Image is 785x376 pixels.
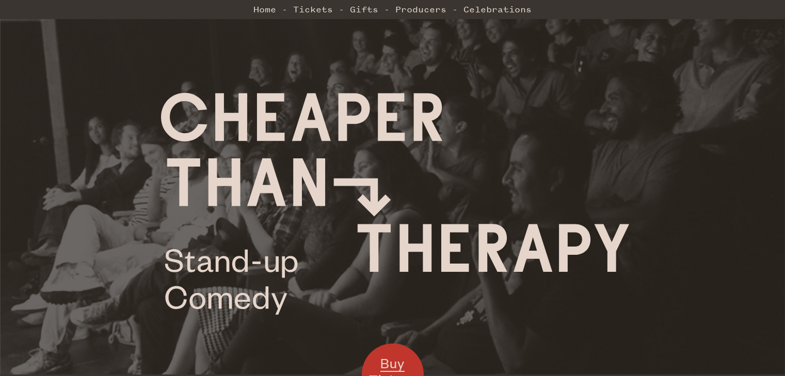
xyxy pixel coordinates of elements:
[161,93,629,315] img: Cheaper Than Therapy logo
